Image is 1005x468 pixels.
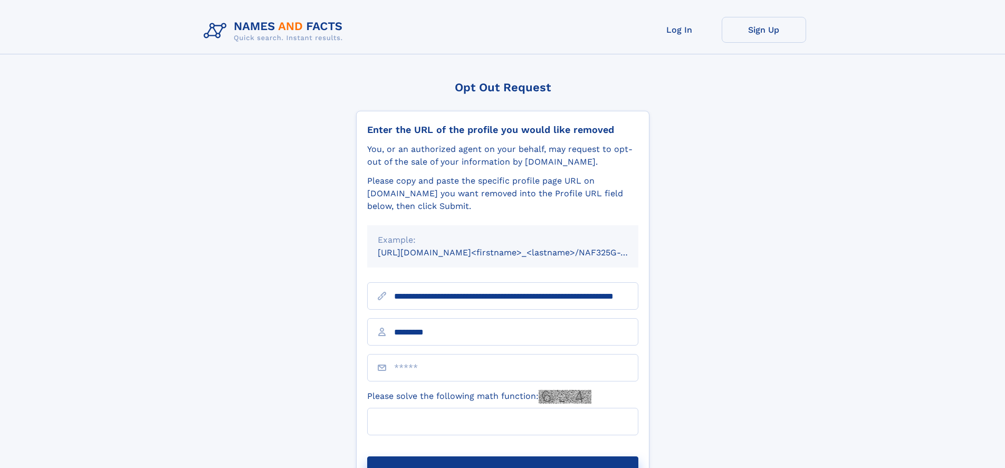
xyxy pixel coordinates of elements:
[378,247,658,257] small: [URL][DOMAIN_NAME]<firstname>_<lastname>/NAF325G-xxxxxxxx
[367,143,638,168] div: You, or an authorized agent on your behalf, may request to opt-out of the sale of your informatio...
[367,175,638,213] div: Please copy and paste the specific profile page URL on [DOMAIN_NAME] you want removed into the Pr...
[722,17,806,43] a: Sign Up
[367,390,591,404] label: Please solve the following math function:
[367,124,638,136] div: Enter the URL of the profile you would like removed
[378,234,628,246] div: Example:
[199,17,351,45] img: Logo Names and Facts
[637,17,722,43] a: Log In
[356,81,649,94] div: Opt Out Request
